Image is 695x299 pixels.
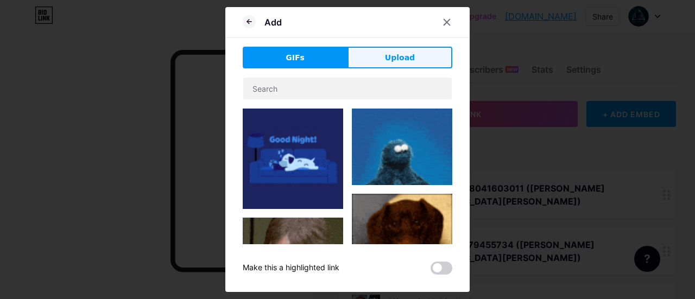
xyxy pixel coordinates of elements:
[286,52,305,63] span: GIFs
[352,109,452,185] img: Gihpy
[264,16,282,29] div: Add
[243,78,452,99] input: Search
[385,52,415,63] span: Upload
[243,47,347,68] button: GIFs
[347,47,452,68] button: Upload
[243,262,339,275] div: Make this a highlighted link
[243,109,343,209] img: Gihpy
